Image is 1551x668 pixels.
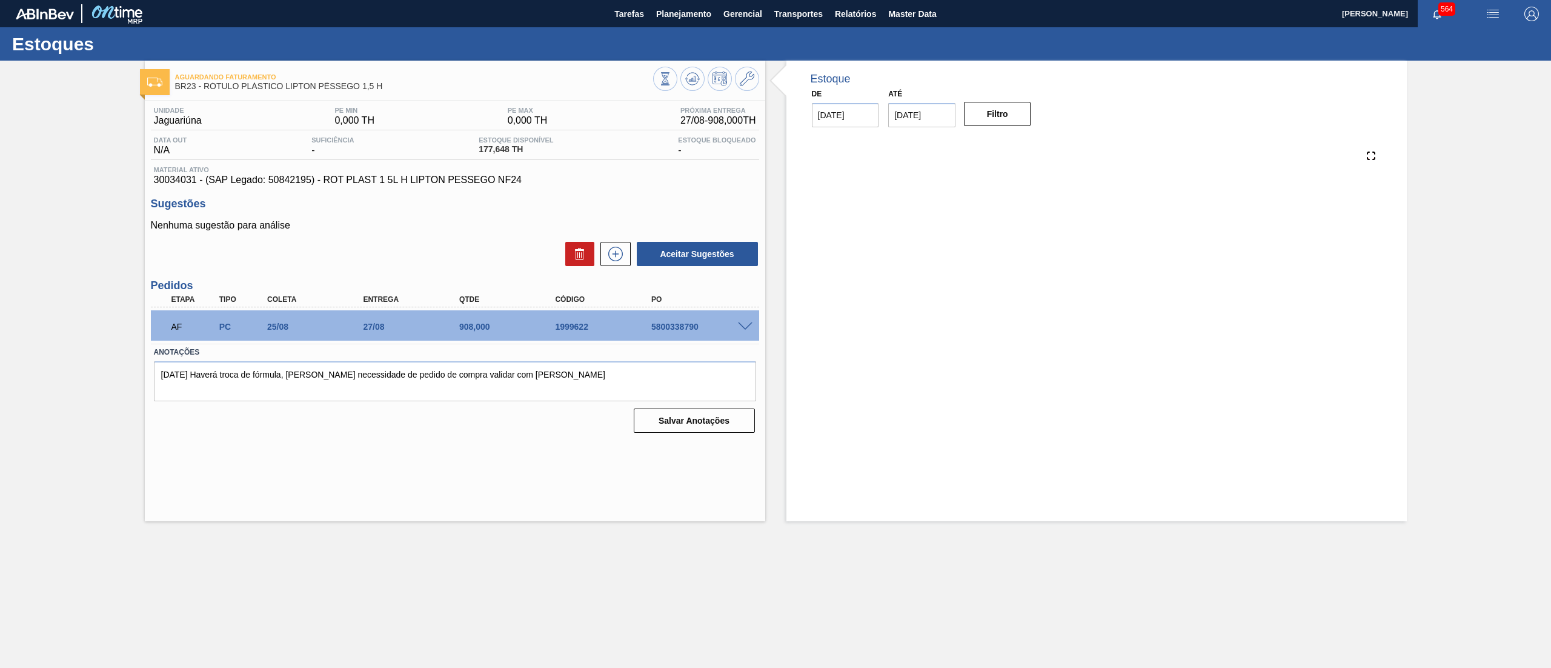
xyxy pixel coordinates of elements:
div: Tipo [216,295,268,304]
div: - [675,136,759,156]
button: Ir ao Master Data / Geral [735,67,759,91]
img: TNhmsLtSVTkK8tSr43FrP2fwEKptu5GPRR3wAAAABJRU5ErkJggg== [16,8,74,19]
label: De [812,90,822,98]
span: PE MAX [508,107,548,114]
span: Data out [154,136,187,144]
span: Relatórios [835,7,876,21]
span: Planejamento [656,7,711,21]
div: Estoque [811,73,851,85]
span: Gerencial [723,7,762,21]
span: Estoque Bloqueado [678,136,756,144]
span: Estoque Disponível [479,136,553,144]
span: Jaguariúna [154,115,202,126]
div: Qtde [456,295,566,304]
img: userActions [1486,7,1500,21]
span: Unidade [154,107,202,114]
h1: Estoques [12,37,227,51]
button: Salvar Anotações [634,409,755,433]
span: Master Data [888,7,936,21]
span: Aguardando Faturamento [175,73,653,81]
div: Código [552,295,662,304]
label: Anotações [154,344,756,361]
button: Aceitar Sugestões [637,242,758,266]
span: 0,000 TH [508,115,548,126]
h3: Pedidos [151,279,759,292]
span: 30034031 - (SAP Legado: 50842195) - ROT PLAST 1 5L H LIPTON PESSEGO NF24 [154,175,756,185]
button: Visão Geral dos Estoques [653,67,677,91]
div: Nova sugestão [594,242,631,266]
span: Próxima Entrega [680,107,756,114]
p: Nenhuma sugestão para análise [151,220,759,231]
button: Programar Estoque [708,67,732,91]
div: Excluir Sugestões [559,242,594,266]
span: PE MIN [334,107,374,114]
div: 25/08/2025 [264,322,374,332]
div: Aceitar Sugestões [631,241,759,267]
div: 908,000 [456,322,566,332]
span: BR23 - RÓTULO PLÁSTICO LIPTON PÊSSEGO 1,5 H [175,82,653,91]
div: 5800338790 [648,322,758,332]
div: Entrega [360,295,470,304]
div: 1999622 [552,322,662,332]
span: Transportes [774,7,823,21]
input: dd/mm/yyyy [888,103,955,127]
p: AF [171,322,218,332]
img: Logout [1524,7,1539,21]
button: Notificações [1418,5,1456,22]
h3: Sugestões [151,198,759,210]
span: Material ativo [154,166,756,173]
span: 564 [1438,2,1455,16]
label: Até [888,90,902,98]
div: N/A [151,136,190,156]
span: 177,648 TH [479,145,553,154]
div: Etapa [168,295,221,304]
textarea: [DATE] Haverá troca de fórmula, [PERSON_NAME] necessidade de pedido de compra validar com [PERSON... [154,361,756,401]
div: 27/08/2025 [360,322,470,332]
span: 0,000 TH [334,115,374,126]
span: Tarefas [614,7,644,21]
div: PO [648,295,758,304]
div: Aguardando Faturamento [168,313,221,340]
div: Coleta [264,295,374,304]
span: 27/08 - 908,000 TH [680,115,756,126]
button: Filtro [964,102,1031,126]
div: Pedido de Compra [216,322,268,332]
span: Suficiência [311,136,354,144]
div: - [308,136,357,156]
button: Atualizar Gráfico [680,67,705,91]
img: Ícone [147,78,162,87]
input: dd/mm/yyyy [812,103,879,127]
